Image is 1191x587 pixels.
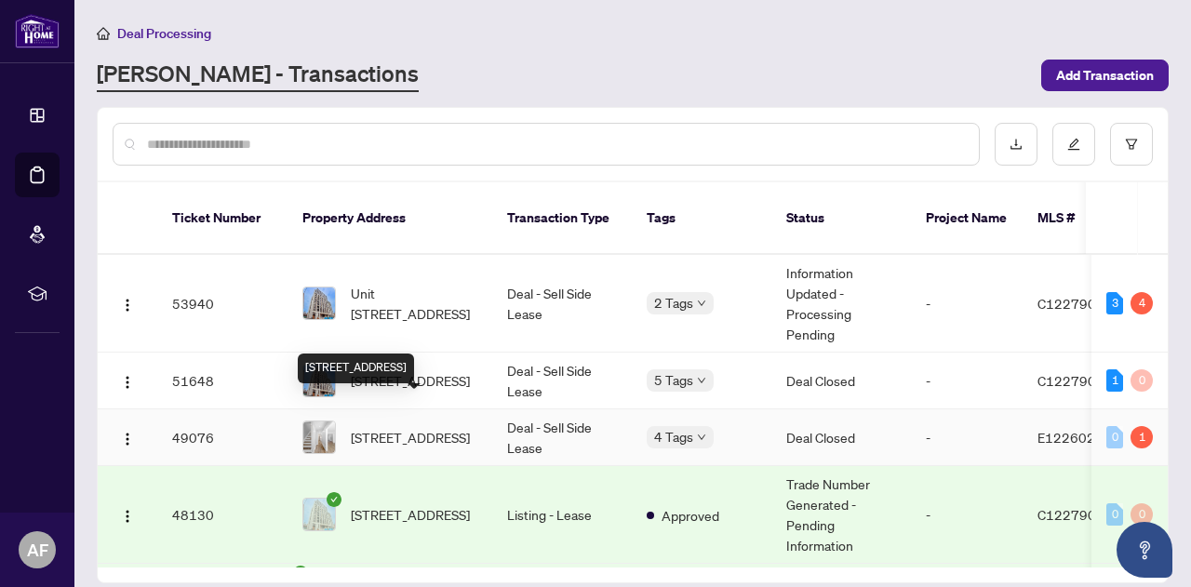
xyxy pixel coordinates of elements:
[1131,426,1153,448] div: 1
[117,25,211,42] span: Deal Processing
[632,182,771,255] th: Tags
[97,27,110,40] span: home
[351,283,477,324] span: Unit [STREET_ADDRESS]
[1131,369,1153,392] div: 0
[15,14,60,48] img: logo
[27,537,48,563] span: AF
[1117,522,1172,578] button: Open asap
[113,500,142,529] button: Logo
[697,433,706,442] span: down
[492,182,632,255] th: Transaction Type
[327,492,341,507] span: check-circle
[157,353,288,409] td: 51648
[120,432,135,447] img: Logo
[1106,426,1123,448] div: 0
[157,466,288,564] td: 48130
[771,353,911,409] td: Deal Closed
[911,466,1023,564] td: -
[1125,138,1138,151] span: filter
[351,504,470,525] span: [STREET_ADDRESS]
[1106,369,1123,392] div: 1
[113,288,142,318] button: Logo
[662,505,719,526] span: Approved
[1010,138,1023,151] span: download
[492,409,632,466] td: Deal - Sell Side Lease
[1037,372,1113,389] span: C12279078
[1106,292,1123,314] div: 3
[1052,123,1095,166] button: edit
[771,255,911,353] td: Information Updated - Processing Pending
[1056,60,1154,90] span: Add Transaction
[697,299,706,308] span: down
[1131,292,1153,314] div: 4
[911,182,1023,255] th: Project Name
[1110,123,1153,166] button: filter
[492,255,632,353] td: Deal - Sell Side Lease
[120,298,135,313] img: Logo
[1041,60,1169,91] button: Add Transaction
[97,59,419,92] a: [PERSON_NAME] - Transactions
[697,376,706,385] span: down
[1106,503,1123,526] div: 0
[303,499,335,530] img: thumbnail-img
[995,123,1037,166] button: download
[654,369,693,391] span: 5 Tags
[288,182,492,255] th: Property Address
[113,422,142,452] button: Logo
[771,182,911,255] th: Status
[654,292,693,314] span: 2 Tags
[492,466,632,564] td: Listing - Lease
[1067,138,1080,151] span: edit
[298,354,414,383] div: [STREET_ADDRESS]
[654,426,693,447] span: 4 Tags
[120,509,135,524] img: Logo
[1037,506,1113,523] span: C12279078
[157,255,288,353] td: 53940
[120,375,135,390] img: Logo
[113,366,142,395] button: Logo
[771,466,911,564] td: Trade Number Generated - Pending Information
[293,566,308,580] span: check-circle
[911,353,1023,409] td: -
[771,409,911,466] td: Deal Closed
[911,409,1023,466] td: -
[1131,503,1153,526] div: 0
[492,353,632,409] td: Deal - Sell Side Lease
[1037,429,1112,446] span: E12260236
[351,427,470,447] span: [STREET_ADDRESS]
[303,287,335,319] img: thumbnail-img
[911,255,1023,353] td: -
[1023,182,1134,255] th: MLS #
[157,409,288,466] td: 49076
[303,421,335,453] img: thumbnail-img
[157,182,288,255] th: Ticket Number
[1037,295,1113,312] span: C12279076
